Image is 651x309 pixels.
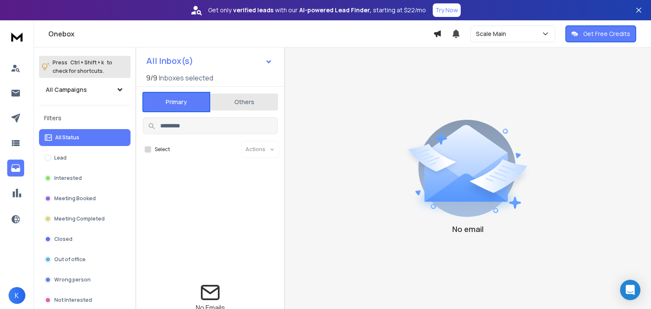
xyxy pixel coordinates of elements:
p: Meeting Completed [54,215,105,222]
button: All Inbox(s) [139,52,279,69]
img: logo [8,29,25,44]
button: Closed [39,231,131,248]
p: Press to check for shortcuts. [53,58,112,75]
button: All Status [39,129,131,146]
h1: All Inbox(s) [146,57,193,65]
p: Try Now [435,6,458,14]
button: K [8,287,25,304]
div: Open Intercom Messenger [620,280,640,300]
p: Meeting Booked [54,195,96,202]
p: All Status [55,134,79,141]
button: Interested [39,170,131,187]
p: Wrong person [54,276,91,283]
button: Out of office [39,251,131,268]
p: Closed [54,236,72,243]
button: Get Free Credits [565,25,636,42]
p: Out of office [54,256,86,263]
p: Interested [54,175,82,182]
h1: Onebox [48,29,433,39]
p: Lead [54,154,67,161]
p: No email [452,223,484,235]
p: Get only with our starting at $22/mo [208,6,426,14]
span: Ctrl + Shift + k [69,58,105,67]
p: Get Free Credits [583,30,630,38]
h3: Inboxes selected [159,73,213,83]
h1: All Campaigns [46,86,87,94]
p: Scale Main [476,30,509,38]
button: Try Now [433,3,461,17]
button: Primary [142,92,210,112]
span: 9 / 9 [146,73,157,83]
button: Meeting Booked [39,190,131,207]
button: Wrong person [39,271,131,288]
button: Lead [39,149,131,166]
button: Others [210,93,278,111]
h3: Filters [39,112,131,124]
strong: AI-powered Lead Finder, [299,6,371,14]
p: Not Interested [54,297,92,303]
label: Select [155,146,170,153]
strong: verified leads [233,6,273,14]
button: Not Interested [39,292,131,309]
button: Meeting Completed [39,210,131,227]
button: All Campaigns [39,81,131,98]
